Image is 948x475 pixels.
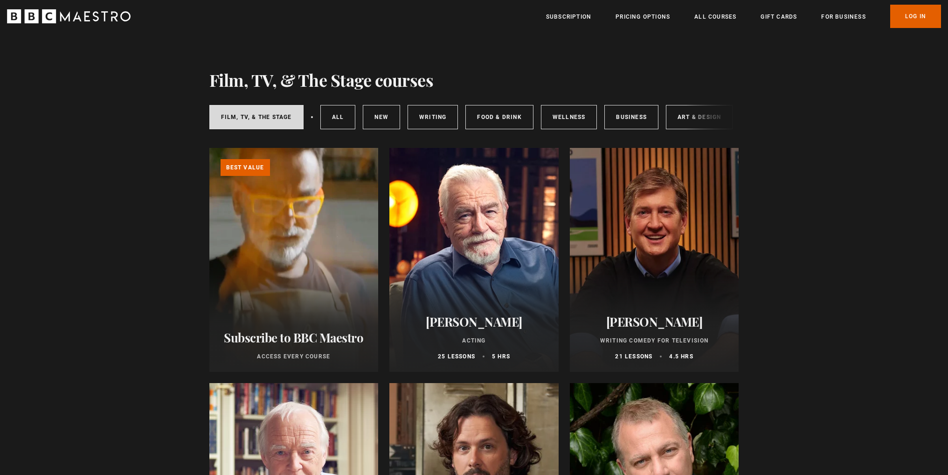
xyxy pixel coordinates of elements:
[438,352,475,361] p: 25 lessons
[761,12,797,21] a: Gift Cards
[209,70,434,90] h1: Film, TV, & The Stage courses
[320,105,356,129] a: All
[363,105,400,129] a: New
[890,5,941,28] a: Log In
[408,105,458,129] a: Writing
[546,5,941,28] nav: Primary
[546,12,591,21] a: Subscription
[401,314,547,329] h2: [PERSON_NAME]
[666,105,733,129] a: Art & Design
[209,105,304,129] a: Film, TV, & The Stage
[604,105,658,129] a: Business
[7,9,131,23] svg: BBC Maestro
[541,105,597,129] a: Wellness
[615,352,652,361] p: 21 lessons
[401,336,547,345] p: Acting
[389,148,559,372] a: [PERSON_NAME] Acting 25 lessons 5 hrs
[616,12,670,21] a: Pricing Options
[492,352,510,361] p: 5 hrs
[581,314,728,329] h2: [PERSON_NAME]
[694,12,736,21] a: All Courses
[581,336,728,345] p: Writing Comedy for Television
[570,148,739,372] a: [PERSON_NAME] Writing Comedy for Television 21 lessons 4.5 hrs
[821,12,865,21] a: For business
[669,352,693,361] p: 4.5 hrs
[221,159,270,176] p: Best value
[465,105,533,129] a: Food & Drink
